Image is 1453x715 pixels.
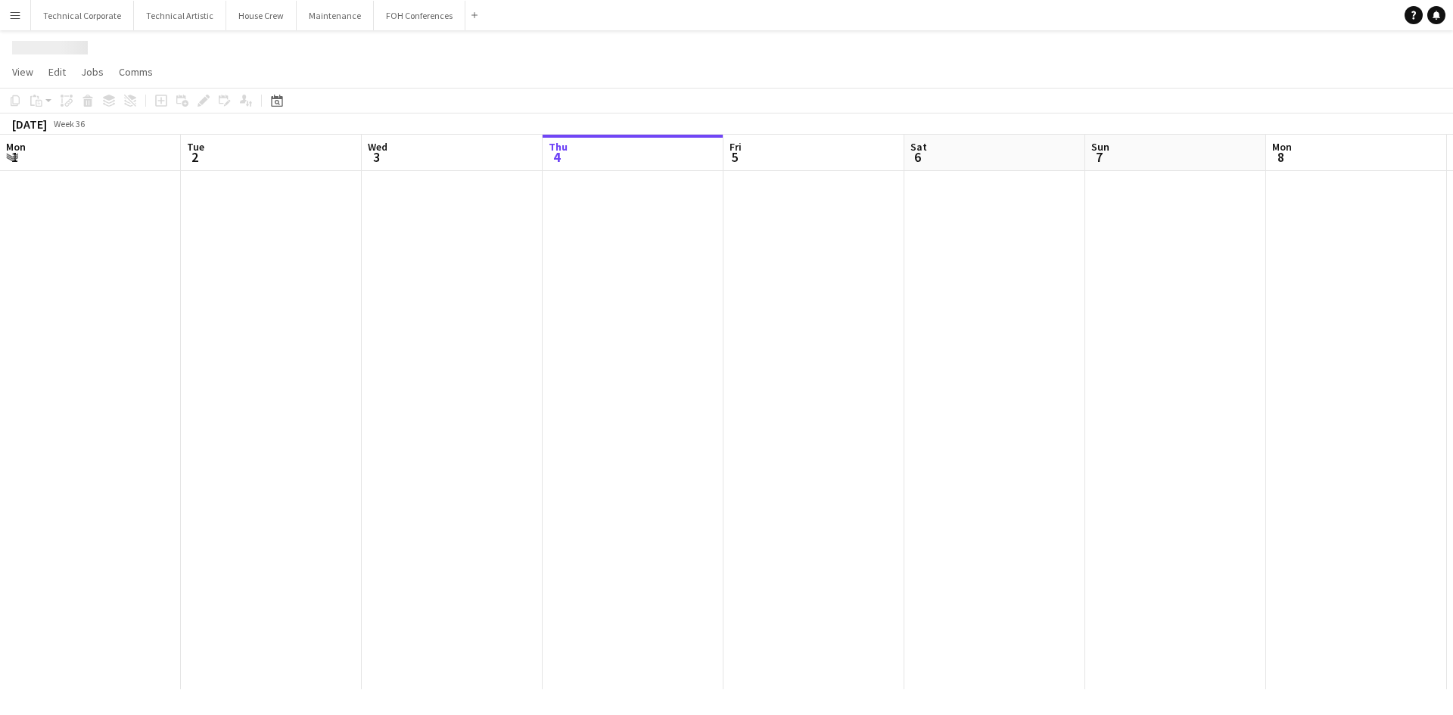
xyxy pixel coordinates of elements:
button: House Crew [226,1,297,30]
button: Technical Artistic [134,1,226,30]
span: Mon [1272,140,1292,154]
a: Jobs [75,62,110,82]
span: 4 [546,148,568,166]
span: 6 [908,148,927,166]
span: 5 [727,148,742,166]
span: 2 [185,148,204,166]
span: View [12,65,33,79]
a: Comms [113,62,159,82]
span: Wed [368,140,387,154]
span: Sat [910,140,927,154]
span: 8 [1270,148,1292,166]
span: Thu [549,140,568,154]
span: 7 [1089,148,1109,166]
span: Mon [6,140,26,154]
a: Edit [42,62,72,82]
button: FOH Conferences [374,1,465,30]
span: Comms [119,65,153,79]
span: Sun [1091,140,1109,154]
span: 1 [4,148,26,166]
span: Fri [730,140,742,154]
a: View [6,62,39,82]
button: Maintenance [297,1,374,30]
span: Jobs [81,65,104,79]
button: Technical Corporate [31,1,134,30]
span: Edit [48,65,66,79]
div: [DATE] [12,117,47,132]
span: 3 [366,148,387,166]
span: Week 36 [50,118,88,129]
span: Tue [187,140,204,154]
